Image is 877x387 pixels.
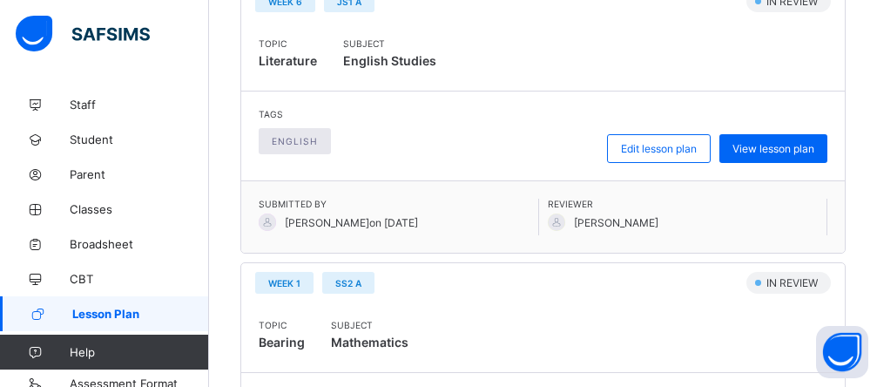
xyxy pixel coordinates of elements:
span: Staff [70,98,209,112]
span: Bearing [259,335,305,350]
span: Submitted By [259,199,538,209]
span: Edit lesson plan [621,142,697,155]
span: Tags [259,109,340,119]
span: Classes [70,202,209,216]
span: IN REVIEW [765,276,823,289]
span: Lesson Plan [72,307,209,321]
span: Student [70,132,209,146]
span: WEEK 1 [268,278,300,289]
span: Subject [343,38,436,49]
span: Topic [259,320,305,330]
span: Reviewer [548,199,827,209]
span: English [272,136,318,146]
span: Parent [70,167,209,181]
span: Literature [259,53,317,68]
span: CBT [70,272,209,286]
span: Subject [331,320,408,330]
span: [PERSON_NAME] [574,216,658,229]
span: Topic [259,38,317,49]
span: SS2 A [335,278,361,289]
img: safsims [16,16,150,52]
span: View lesson plan [732,142,814,155]
span: Broadsheet [70,237,209,251]
span: English Studies [343,49,436,73]
span: [PERSON_NAME] on [DATE] [285,216,418,229]
span: Mathematics [331,330,408,355]
span: Help [70,345,208,359]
